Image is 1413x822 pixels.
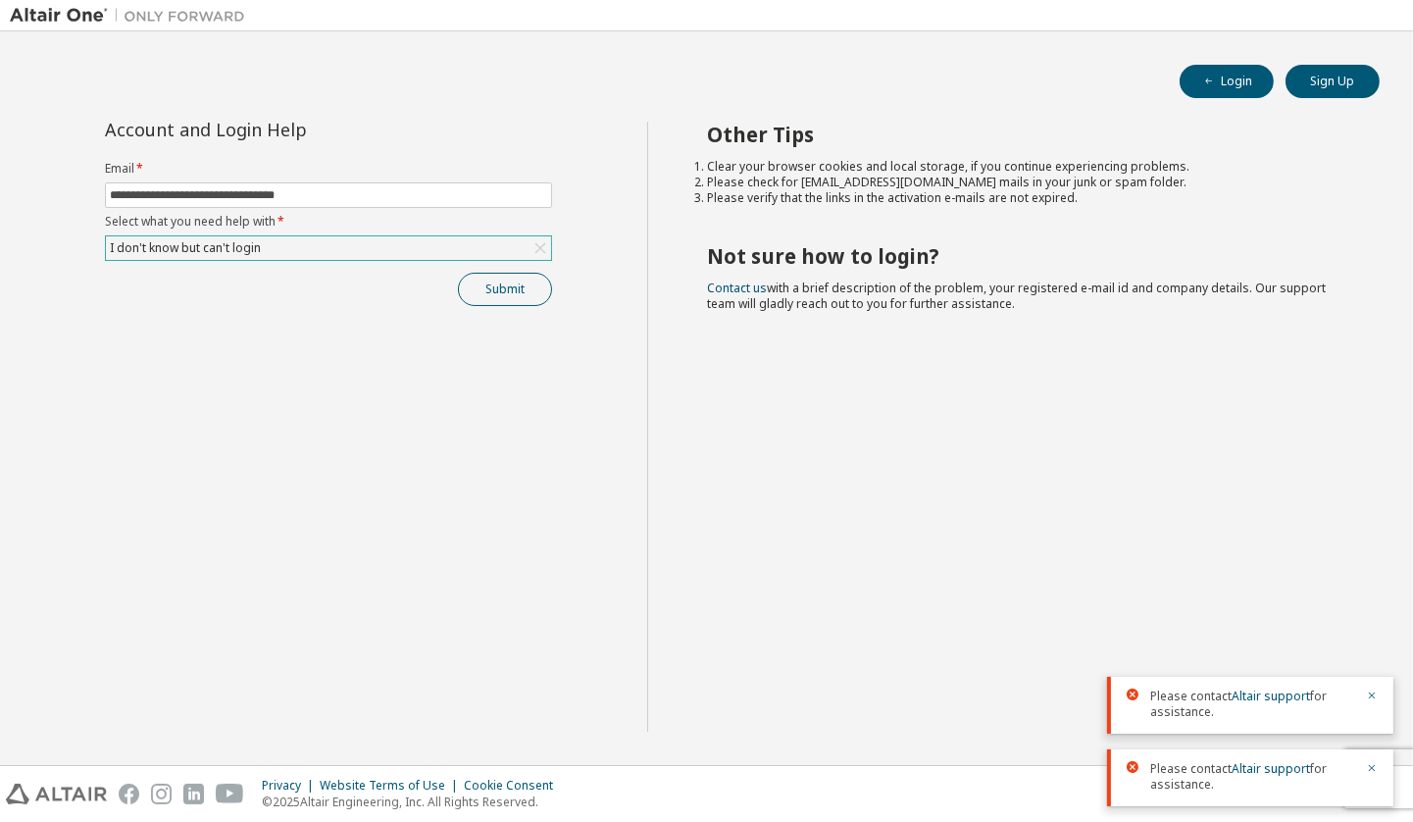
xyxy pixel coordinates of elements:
button: Submit [458,273,552,306]
img: linkedin.svg [183,784,204,804]
li: Clear your browser cookies and local storage, if you continue experiencing problems. [707,159,1344,175]
img: youtube.svg [216,784,244,804]
img: instagram.svg [151,784,172,804]
h2: Other Tips [707,122,1344,147]
span: with a brief description of the problem, your registered e-mail id and company details. Our suppo... [707,280,1326,312]
span: Please contact for assistance. [1150,689,1354,720]
div: Website Terms of Use [320,778,464,794]
img: altair_logo.svg [6,784,107,804]
p: © 2025 Altair Engineering, Inc. All Rights Reserved. [262,794,565,810]
a: Altair support [1232,760,1310,777]
h2: Not sure how to login? [707,243,1344,269]
button: Login [1180,65,1274,98]
a: Contact us [707,280,767,296]
li: Please check for [EMAIL_ADDRESS][DOMAIN_NAME] mails in your junk or spam folder. [707,175,1344,190]
button: Sign Up [1286,65,1380,98]
div: Cookie Consent [464,778,565,794]
img: Altair One [10,6,255,26]
span: Please contact for assistance. [1150,761,1354,793]
label: Select what you need help with [105,214,552,230]
div: Account and Login Help [105,122,463,137]
img: facebook.svg [119,784,139,804]
div: Privacy [262,778,320,794]
div: I don't know but can't login [107,237,264,259]
div: I don't know but can't login [106,236,551,260]
li: Please verify that the links in the activation e-mails are not expired. [707,190,1344,206]
label: Email [105,161,552,177]
a: Altair support [1232,688,1310,704]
